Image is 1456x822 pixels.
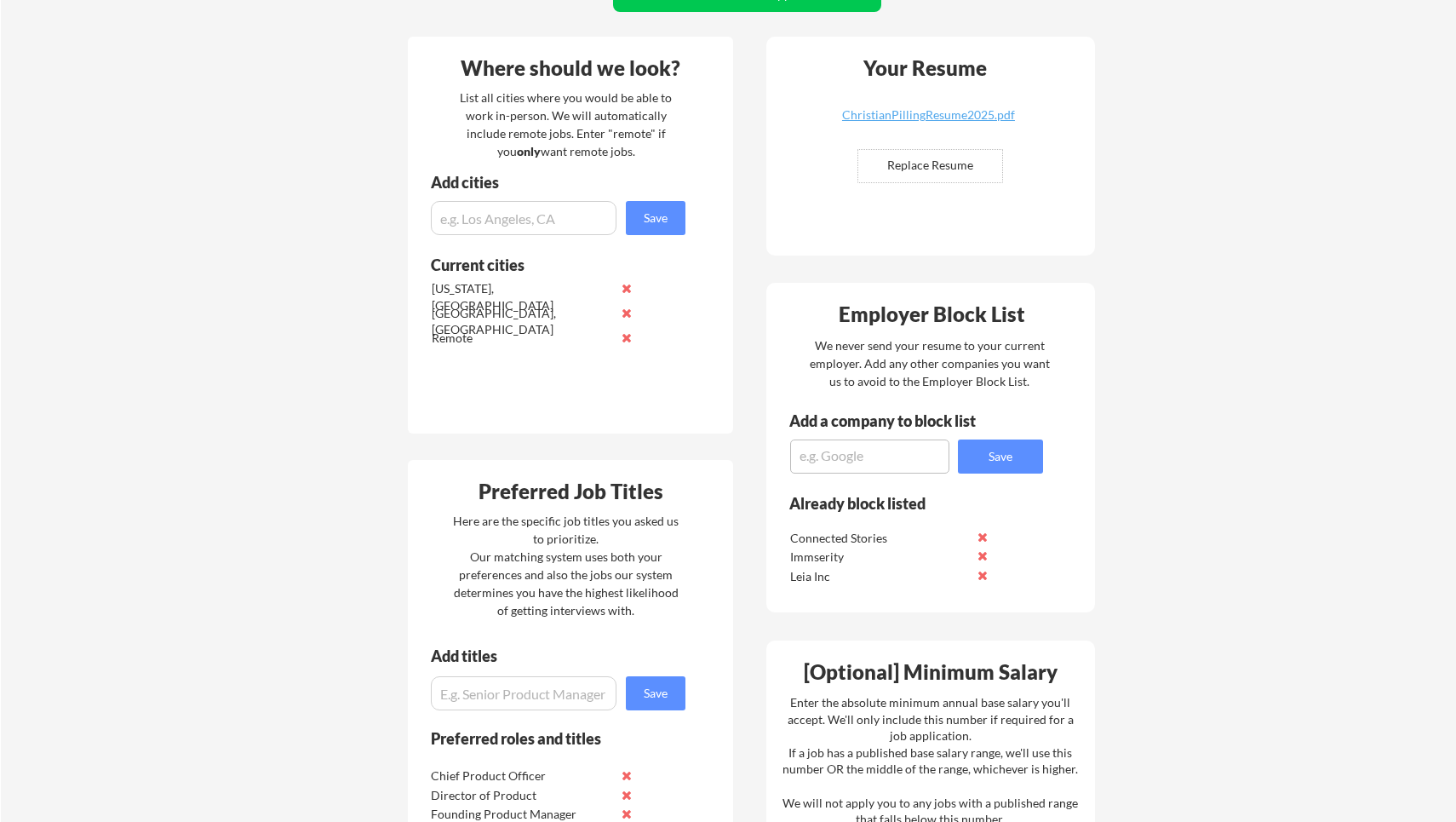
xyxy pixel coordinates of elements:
div: Remote [432,330,611,347]
div: Chief Product Officer [431,767,610,785]
div: [US_STATE], [GEOGRAPHIC_DATA] [432,280,611,313]
div: Your Resume [840,58,1009,78]
div: [Optional] Minimum Salary [772,662,1089,682]
div: [GEOGRAPHIC_DATA], [GEOGRAPHIC_DATA] [432,305,611,338]
div: Here are the specific job titles you asked us to prioritize. Our matching system uses both your p... [449,512,683,619]
div: Employer Block List [773,304,1090,325]
div: List all cities where you would be able to work in-person. We will automatically include remote j... [449,89,683,160]
div: Director of Product [431,787,610,804]
div: Already block listed [789,496,1020,511]
div: We never send your resume to your current employer. Add any other companies you want us to avoid ... [808,336,1051,390]
div: Leia Inc [790,568,970,585]
div: ChristianPillingResume2025.pdf [827,109,1029,121]
div: Connected Stories [790,530,970,547]
div: Where should we look? [412,58,729,78]
div: Add a company to block list [789,413,1002,428]
div: Preferred roles and titles [431,731,662,746]
button: Save [958,440,1043,474]
a: ChristianPillingResume2025.pdf [827,109,1029,135]
input: E.g. Senior Product Manager [431,676,616,710]
div: Add titles [431,648,671,664]
div: Immserity [790,549,970,566]
div: Preferred Job Titles [412,481,729,502]
input: e.g. Los Angeles, CA [431,201,616,235]
div: Current cities [431,257,667,273]
button: Save [626,201,685,235]
button: Save [626,676,685,710]
strong: only [517,144,541,158]
div: Add cities [431,175,690,190]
